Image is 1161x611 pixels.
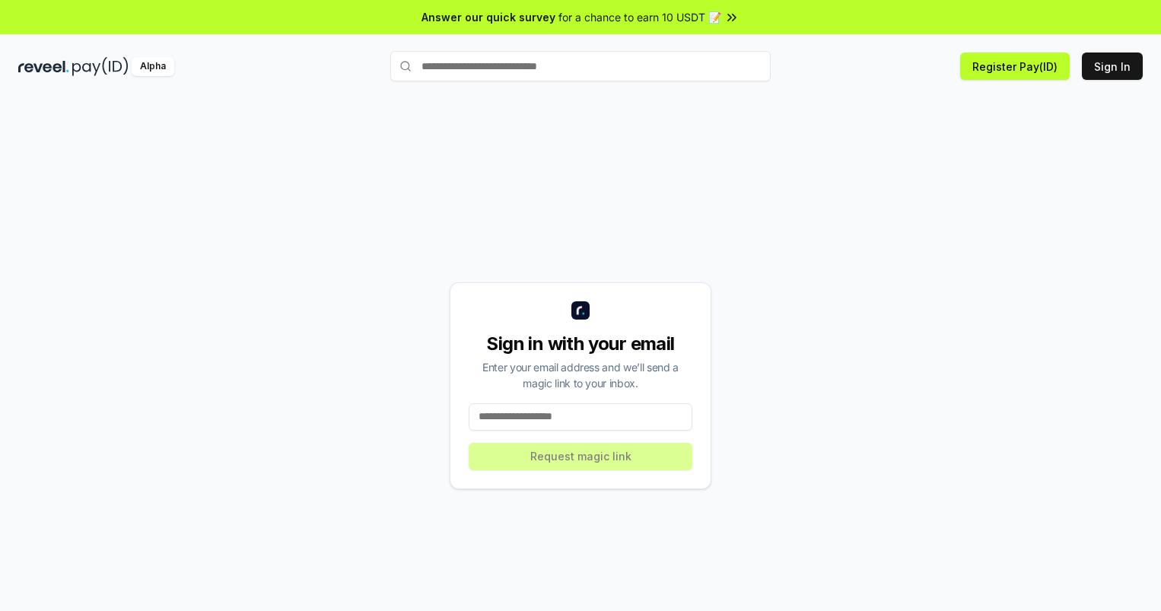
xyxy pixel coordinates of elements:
div: Sign in with your email [469,332,692,356]
img: logo_small [571,301,590,320]
span: for a chance to earn 10 USDT 📝 [558,9,721,25]
button: Sign In [1082,53,1143,80]
div: Alpha [132,57,174,76]
div: Enter your email address and we’ll send a magic link to your inbox. [469,359,692,391]
button: Register Pay(ID) [960,53,1070,80]
span: Answer our quick survey [421,9,555,25]
img: pay_id [72,57,129,76]
img: reveel_dark [18,57,69,76]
